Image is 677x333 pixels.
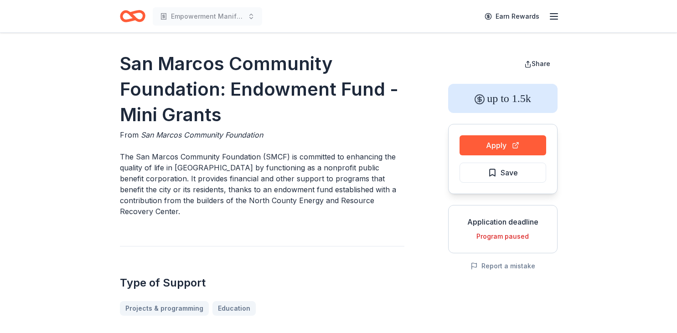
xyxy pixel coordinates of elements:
a: Projects & programming [120,301,209,316]
span: Empowerment Manifest A Deliverance Foundation, Inc. [171,11,244,22]
a: Home [120,5,145,27]
p: The San Marcos Community Foundation (SMCF) is committed to enhancing the quality of life in [GEOG... [120,151,404,217]
h2: Type of Support [120,276,404,290]
a: Education [212,301,256,316]
button: Report a mistake [470,261,535,272]
div: From [120,129,404,140]
button: Empowerment Manifest A Deliverance Foundation, Inc. [153,7,262,26]
div: Program paused [456,231,550,242]
div: Application deadline [456,216,550,227]
div: up to 1.5k [448,84,558,113]
button: Apply [460,135,546,155]
span: Share [532,60,550,67]
button: Share [517,55,558,73]
h1: San Marcos Community Foundation: Endowment Fund - Mini Grants [120,51,404,128]
span: San Marcos Community Foundation [141,130,263,139]
a: Earn Rewards [479,8,545,25]
span: Save [501,167,518,179]
button: Save [460,163,546,183]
